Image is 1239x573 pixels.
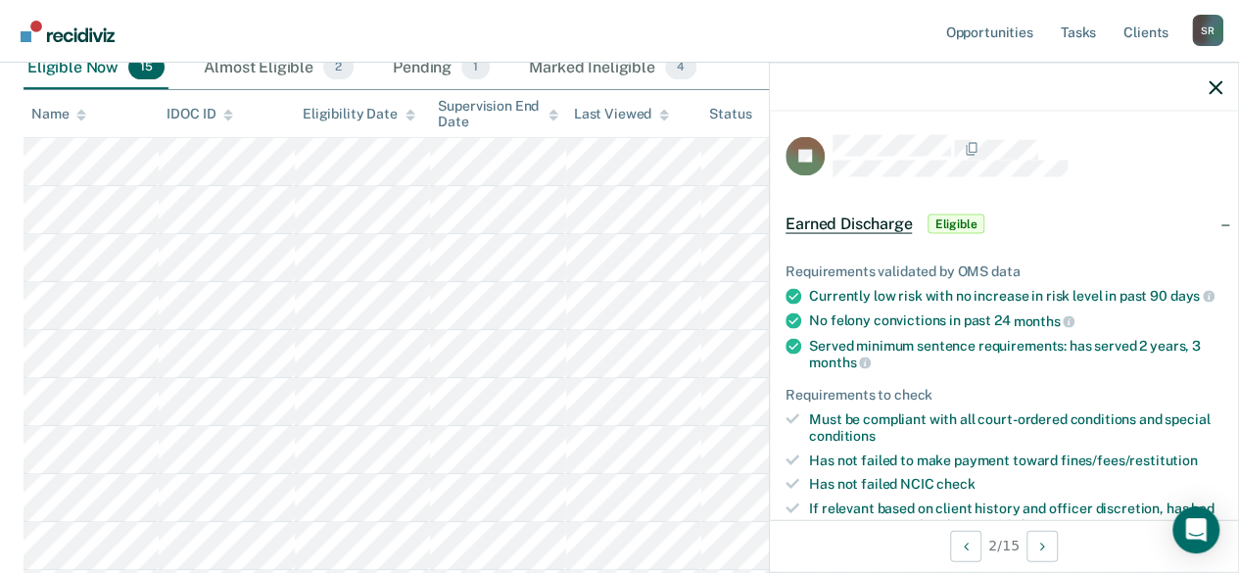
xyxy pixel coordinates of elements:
div: Marked Ineligible [525,47,700,90]
div: IDOC ID [167,106,233,122]
span: days [1016,517,1045,533]
span: 15 [128,55,165,80]
div: Name [31,106,86,122]
div: Must be compliant with all court-ordered conditions and special [809,411,1222,445]
div: Last Viewed [574,106,669,122]
div: Eligible Now [24,47,168,90]
div: Requirements validated by OMS data [786,263,1222,279]
div: Has not failed to make payment toward [809,452,1222,468]
span: 4 [665,55,696,80]
div: Open Intercom Messenger [1172,506,1219,553]
div: Pending [389,47,494,90]
span: Eligible [928,214,983,233]
div: Has not failed NCIC [809,476,1222,493]
span: check [936,476,975,492]
div: Almost Eligible [200,47,357,90]
div: 2 / 15 [770,519,1238,571]
div: Earned DischargeEligible [770,192,1238,255]
div: Requirements to check [786,387,1222,404]
button: Previous Opportunity [950,530,981,561]
span: Earned Discharge [786,214,912,233]
span: conditions [809,427,876,443]
button: Next Opportunity [1026,530,1058,561]
div: Served minimum sentence requirements: has served 2 years, 3 [809,337,1222,370]
div: Status [709,106,751,122]
div: If relevant based on client history and officer discretion, has had a negative UA within the past 90 [809,501,1222,534]
span: days [1169,288,1214,304]
span: 2 [323,55,354,80]
span: months [809,355,871,370]
div: No felony convictions in past 24 [809,312,1222,330]
div: Eligibility Date [303,106,415,122]
div: S R [1192,15,1223,46]
span: 1 [461,55,490,80]
span: months [1013,313,1074,329]
img: Recidiviz [21,21,115,42]
span: fines/fees/restitution [1061,452,1198,467]
div: Supervision End Date [438,98,557,131]
button: Profile dropdown button [1192,15,1223,46]
div: Currently low risk with no increase in risk level in past 90 [809,287,1222,305]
